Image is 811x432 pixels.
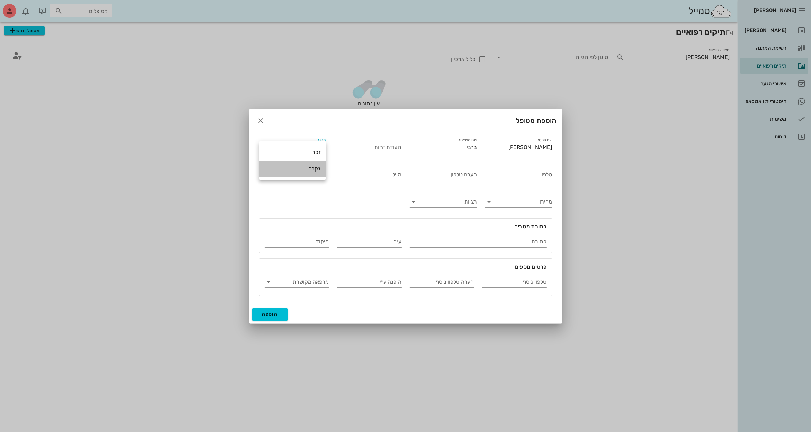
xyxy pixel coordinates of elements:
div: תגיות [410,196,477,207]
span: הוספה [262,311,278,317]
div: מגדר [259,142,326,153]
div: פרטים נוספים [259,259,552,271]
label: מגדר [317,138,326,143]
div: זכר [264,149,321,155]
button: הוספה [252,308,288,321]
label: שם פרטי [538,138,552,143]
div: הוספת מטופל [249,109,562,132]
div: נקבה [264,165,321,172]
div: מחירון [485,196,552,207]
div: כתובת מגורים [259,219,552,231]
label: שם משפחה [458,138,477,143]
